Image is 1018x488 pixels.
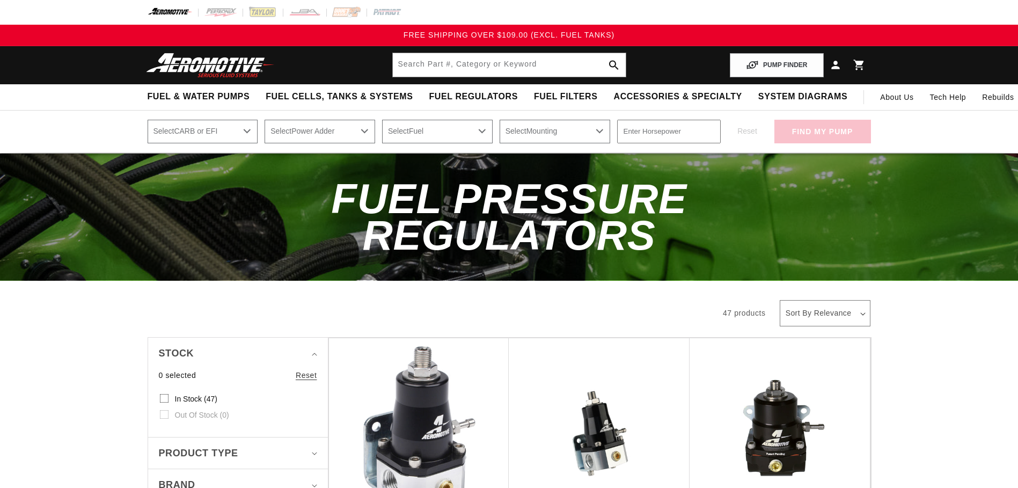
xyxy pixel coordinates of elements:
input: Enter Horsepower [617,120,721,143]
span: Fuel Cells, Tanks & Systems [266,91,413,103]
summary: Stock (0 selected) [159,338,317,369]
input: Search by Part Number, Category or Keyword [393,53,626,77]
a: About Us [872,84,921,110]
span: Out of stock (0) [175,410,229,420]
button: PUMP FINDER [730,53,823,77]
span: Fuel Pressure Regulators [331,175,686,259]
select: Mounting [500,120,610,143]
summary: System Diagrams [750,84,855,110]
span: Rebuilds [982,91,1014,103]
span: Accessories & Specialty [614,91,742,103]
summary: Fuel Filters [526,84,606,110]
summary: Product type (0 selected) [159,438,317,469]
span: Fuel Regulators [429,91,517,103]
span: Product type [159,446,238,461]
button: search button [602,53,626,77]
summary: Fuel & Water Pumps [140,84,258,110]
select: Fuel [382,120,493,143]
summary: Tech Help [922,84,975,110]
span: Fuel & Water Pumps [148,91,250,103]
select: CARB or EFI [148,120,258,143]
span: 0 selected [159,369,196,381]
summary: Fuel Cells, Tanks & Systems [258,84,421,110]
span: 47 products [723,309,766,317]
img: Aeromotive [143,53,277,78]
select: Power Adder [265,120,375,143]
summary: Fuel Regulators [421,84,525,110]
span: In stock (47) [175,394,217,404]
span: System Diagrams [758,91,847,103]
a: Reset [296,369,317,381]
span: About Us [880,93,913,101]
span: Stock [159,346,194,361]
span: Fuel Filters [534,91,598,103]
summary: Accessories & Specialty [606,84,750,110]
span: Tech Help [930,91,966,103]
span: FREE SHIPPING OVER $109.00 (EXCL. FUEL TANKS) [404,31,614,39]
